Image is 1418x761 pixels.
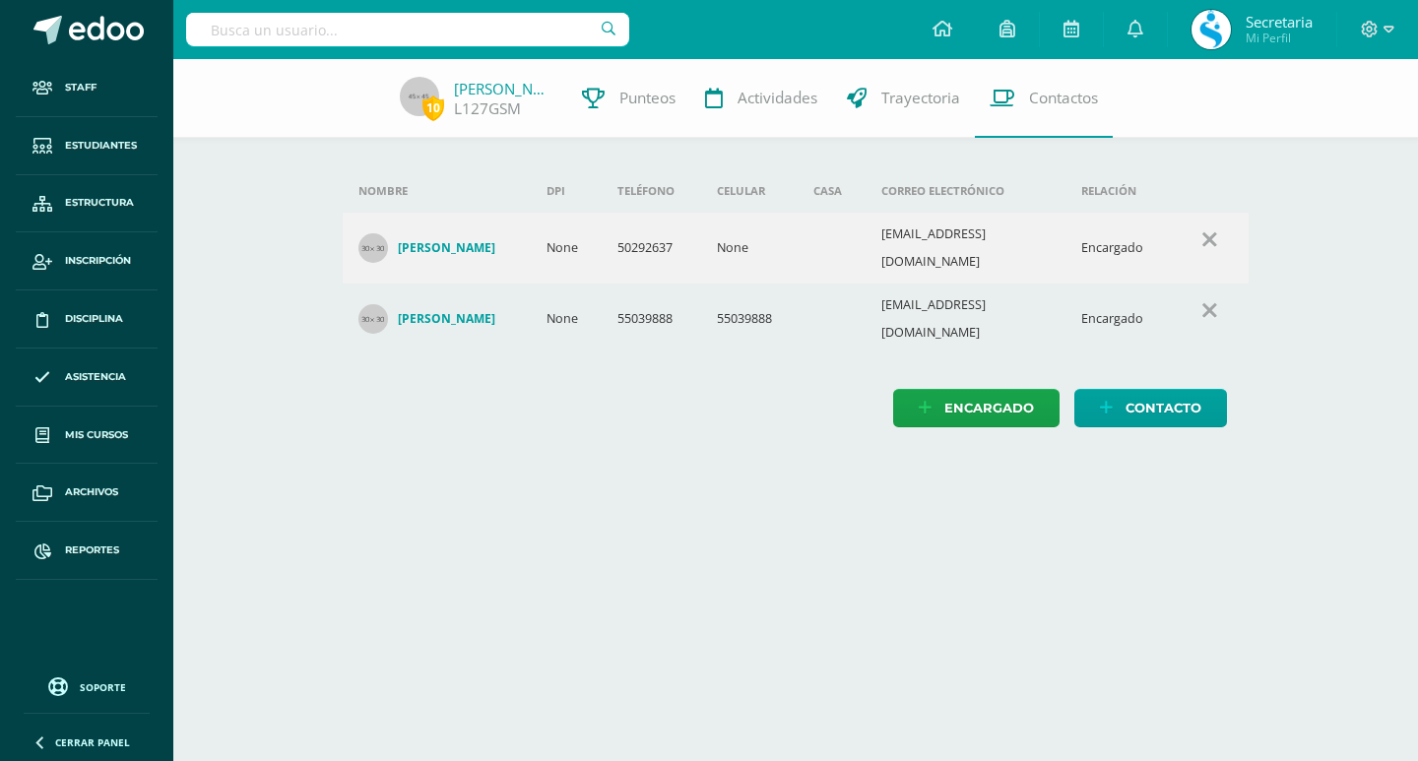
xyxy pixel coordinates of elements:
[944,390,1034,426] span: Encargado
[358,304,516,334] a: [PERSON_NAME]
[602,169,701,213] th: Teléfono
[398,240,495,256] h4: [PERSON_NAME]
[454,79,552,98] a: [PERSON_NAME]
[1074,389,1227,427] a: Contacto
[343,169,532,213] th: Nombre
[531,213,602,284] td: None
[975,59,1113,138] a: Contactos
[1126,390,1201,426] span: Contacto
[65,80,97,95] span: Staff
[1065,169,1170,213] th: Relación
[16,464,158,522] a: Archivos
[832,59,975,138] a: Trayectoria
[65,195,134,211] span: Estructura
[398,311,495,327] h4: [PERSON_NAME]
[701,284,799,354] td: 55039888
[454,98,521,119] a: L127GSM
[531,169,602,213] th: DPI
[16,175,158,233] a: Estructura
[866,169,1066,213] th: Correo electrónico
[65,253,131,269] span: Inscripción
[567,59,690,138] a: Punteos
[65,369,126,385] span: Asistencia
[400,77,439,116] img: 45x45
[65,484,118,500] span: Archivos
[1065,284,1170,354] td: Encargado
[55,735,130,749] span: Cerrar panel
[358,233,388,263] img: 30x30
[881,88,960,108] span: Trayectoria
[701,169,799,213] th: Celular
[1192,10,1231,49] img: 7ca4a2cca2c7d0437e787d4b01e06a03.png
[358,304,388,334] img: 30x30
[16,117,158,175] a: Estudiantes
[186,13,629,46] input: Busca un usuario...
[65,138,137,154] span: Estudiantes
[602,284,701,354] td: 55039888
[422,95,444,120] span: 10
[16,407,158,465] a: Mis cursos
[1246,12,1313,32] span: Secretaria
[893,389,1060,427] a: Encargado
[16,59,158,117] a: Staff
[16,349,158,407] a: Asistencia
[866,213,1066,284] td: [EMAIL_ADDRESS][DOMAIN_NAME]
[866,284,1066,354] td: [EMAIL_ADDRESS][DOMAIN_NAME]
[1065,213,1170,284] td: Encargado
[24,672,150,699] a: Soporte
[65,427,128,443] span: Mis cursos
[619,88,676,108] span: Punteos
[690,59,832,138] a: Actividades
[1029,88,1098,108] span: Contactos
[1246,30,1313,46] span: Mi Perfil
[65,542,119,558] span: Reportes
[738,88,817,108] span: Actividades
[16,290,158,349] a: Disciplina
[65,311,123,327] span: Disciplina
[358,233,516,263] a: [PERSON_NAME]
[16,232,158,290] a: Inscripción
[16,522,158,580] a: Reportes
[602,213,701,284] td: 50292637
[701,213,799,284] td: None
[798,169,865,213] th: Casa
[531,284,602,354] td: None
[80,680,126,694] span: Soporte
